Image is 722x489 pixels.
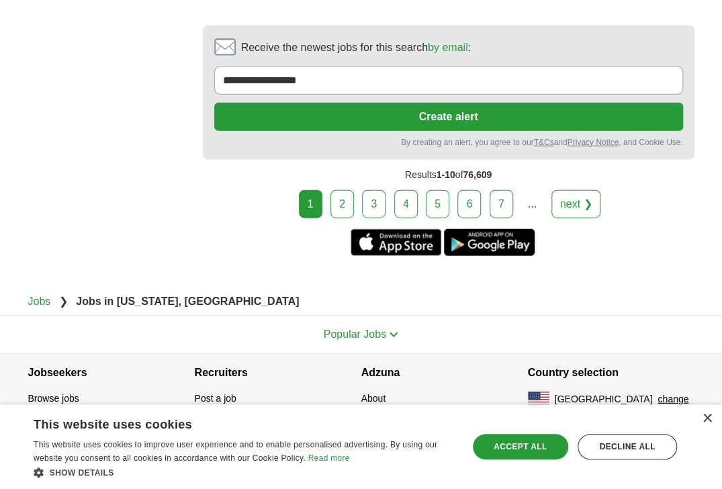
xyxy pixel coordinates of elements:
button: Create alert [214,103,683,131]
span: Popular Jobs [324,328,386,340]
span: Show details [50,468,114,478]
a: T&Cs [533,138,553,147]
span: This website uses cookies to improve user experience and to enable personalised advertising. By u... [34,440,437,463]
div: Accept all [473,434,568,459]
div: ... [518,191,545,218]
a: next ❯ [551,190,601,218]
a: Read more, opens a new window [308,453,350,463]
div: By creating an alert, you agree to our and , and Cookie Use. [214,136,683,148]
span: 1-10 [437,169,455,180]
a: Jobs [28,296,51,307]
a: by email [428,42,468,53]
a: Privacy Notice [567,138,619,147]
div: Decline all [578,434,677,459]
span: Receive the newest jobs for this search : [241,40,471,56]
div: This website uses cookies [34,412,421,433]
h4: Country selection [528,354,694,392]
img: US flag [528,392,549,408]
img: toggle icon [389,332,398,338]
a: 4 [394,190,418,218]
a: Browse jobs [28,393,79,404]
a: 6 [457,190,481,218]
span: [GEOGRAPHIC_DATA] [555,392,653,406]
div: Results of [203,160,694,190]
span: ❯ [59,296,68,307]
a: Get the Android app [444,229,535,256]
a: Get the iPhone app [351,229,441,256]
a: 5 [426,190,449,218]
a: Post a job [195,393,236,404]
button: change [658,392,688,406]
span: 76,609 [463,169,492,180]
div: Show details [34,465,455,479]
div: 1 [299,190,322,218]
a: About [361,393,386,404]
a: 7 [490,190,513,218]
a: 2 [330,190,354,218]
a: 3 [362,190,386,218]
div: Close [702,414,712,424]
strong: Jobs in [US_STATE], [GEOGRAPHIC_DATA] [76,296,299,307]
